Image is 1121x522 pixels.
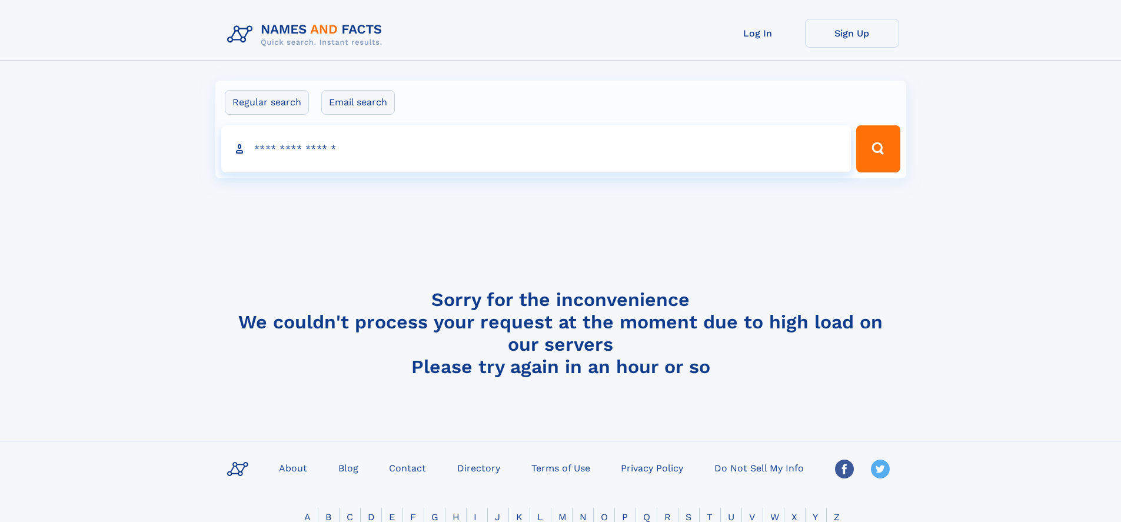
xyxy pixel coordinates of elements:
a: Privacy Policy [616,459,688,476]
input: search input [221,125,851,172]
img: Twitter [871,460,890,478]
img: Logo Names and Facts [222,19,392,51]
a: About [274,459,312,476]
a: Terms of Use [527,459,595,476]
a: Log In [711,19,805,48]
h4: Sorry for the inconvenience We couldn't process your request at the moment due to high load on ou... [222,288,899,378]
button: Search Button [856,125,900,172]
a: Contact [384,459,431,476]
a: Sign Up [805,19,899,48]
a: Blog [334,459,363,476]
label: Email search [321,90,395,115]
label: Regular search [225,90,309,115]
a: Do Not Sell My Info [710,459,809,476]
img: Facebook [835,460,854,478]
a: Directory [453,459,505,476]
